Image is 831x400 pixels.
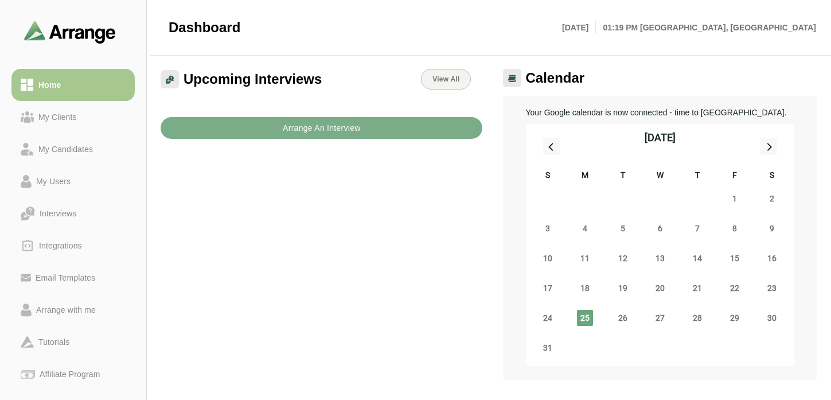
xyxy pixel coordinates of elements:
[34,239,87,253] div: Integrations
[764,220,780,236] span: Saturday, August 9, 2025
[689,280,705,296] span: Thursday, August 21, 2025
[35,207,81,220] div: Interviews
[577,310,593,326] span: Monday, August 25, 2025
[764,310,780,326] span: Saturday, August 30, 2025
[764,280,780,296] span: Saturday, August 23, 2025
[727,310,743,326] span: Friday, August 29, 2025
[604,169,641,184] div: T
[615,220,631,236] span: Tuesday, August 5, 2025
[169,19,240,36] span: Dashboard
[652,310,668,326] span: Wednesday, August 27, 2025
[11,230,135,262] a: Integrations
[11,294,135,326] a: Arrange with me
[282,117,361,139] b: Arrange An Interview
[540,220,556,236] span: Sunday, August 3, 2025
[11,326,135,358] a: Tutorials
[615,280,631,296] span: Tuesday, August 19, 2025
[34,78,65,92] div: Home
[727,191,743,207] span: Friday, August 1, 2025
[526,69,585,87] span: Calendar
[11,101,135,133] a: My Clients
[562,21,596,34] p: [DATE]
[432,75,459,83] span: View All
[615,310,631,326] span: Tuesday, August 26, 2025
[652,220,668,236] span: Wednesday, August 6, 2025
[577,250,593,266] span: Monday, August 11, 2025
[727,280,743,296] span: Friday, August 22, 2025
[567,169,604,184] div: M
[11,262,135,294] a: Email Templates
[11,69,135,101] a: Home
[596,21,816,34] p: 01:19 PM [GEOGRAPHIC_DATA], [GEOGRAPHIC_DATA]
[754,169,791,184] div: S
[645,130,676,146] div: [DATE]
[540,310,556,326] span: Sunday, August 24, 2025
[161,117,482,139] button: Arrange An Interview
[652,250,668,266] span: Wednesday, August 13, 2025
[540,250,556,266] span: Sunday, August 10, 2025
[421,69,470,90] a: View All
[35,367,104,381] div: Affiliate Program
[540,340,556,356] span: Sunday, August 31, 2025
[689,310,705,326] span: Thursday, August 28, 2025
[11,197,135,230] a: Interviews
[716,169,754,184] div: F
[32,303,100,317] div: Arrange with me
[34,142,97,156] div: My Candidates
[34,110,81,124] div: My Clients
[577,280,593,296] span: Monday, August 18, 2025
[689,220,705,236] span: Thursday, August 7, 2025
[34,335,74,349] div: Tutorials
[641,169,678,184] div: W
[764,250,780,266] span: Saturday, August 16, 2025
[31,271,100,285] div: Email Templates
[652,280,668,296] span: Wednesday, August 20, 2025
[727,250,743,266] span: Friday, August 15, 2025
[11,165,135,197] a: My Users
[615,250,631,266] span: Tuesday, August 12, 2025
[764,191,780,207] span: Saturday, August 2, 2025
[540,280,556,296] span: Sunday, August 17, 2025
[32,174,75,188] div: My Users
[689,250,705,266] span: Thursday, August 14, 2025
[24,21,116,43] img: arrangeai-name-small-logo.4d2b8aee.svg
[678,169,716,184] div: T
[526,106,795,119] p: Your Google calendar is now connected - time to [GEOGRAPHIC_DATA].
[184,71,322,88] span: Upcoming Interviews
[529,169,567,184] div: S
[727,220,743,236] span: Friday, August 8, 2025
[11,133,135,165] a: My Candidates
[11,358,135,390] a: Affiliate Program
[577,220,593,236] span: Monday, August 4, 2025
